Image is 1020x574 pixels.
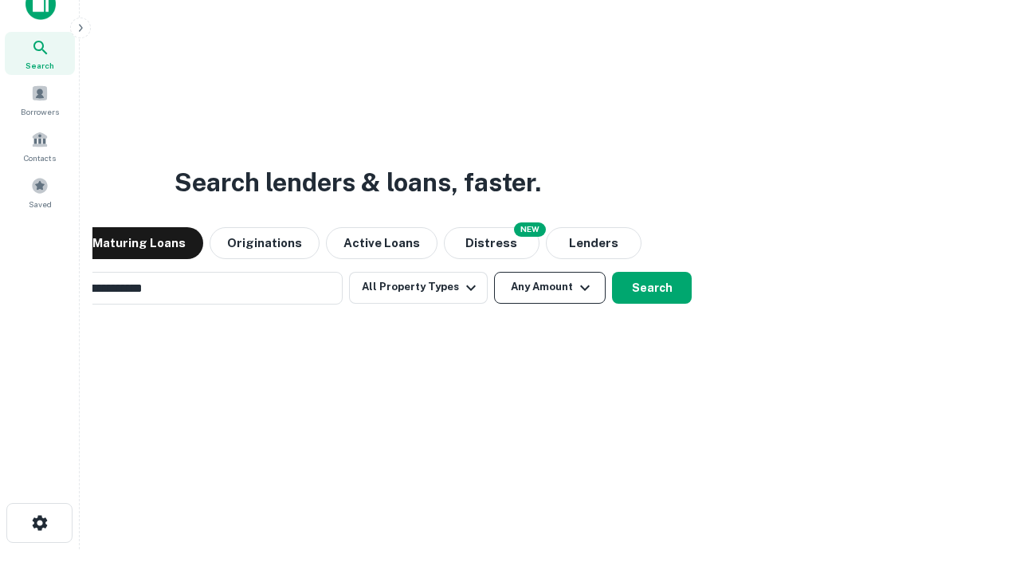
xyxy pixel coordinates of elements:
[210,227,320,259] button: Originations
[29,198,52,210] span: Saved
[514,222,546,237] div: NEW
[349,272,488,304] button: All Property Types
[5,171,75,214] a: Saved
[175,163,541,202] h3: Search lenders & loans, faster.
[546,227,641,259] button: Lenders
[444,227,539,259] button: Search distressed loans with lien and other non-mortgage details.
[5,78,75,121] a: Borrowers
[21,105,59,118] span: Borrowers
[612,272,692,304] button: Search
[75,227,203,259] button: Maturing Loans
[940,446,1020,523] iframe: Chat Widget
[5,124,75,167] a: Contacts
[326,227,437,259] button: Active Loans
[25,59,54,72] span: Search
[24,151,56,164] span: Contacts
[494,272,606,304] button: Any Amount
[5,32,75,75] a: Search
